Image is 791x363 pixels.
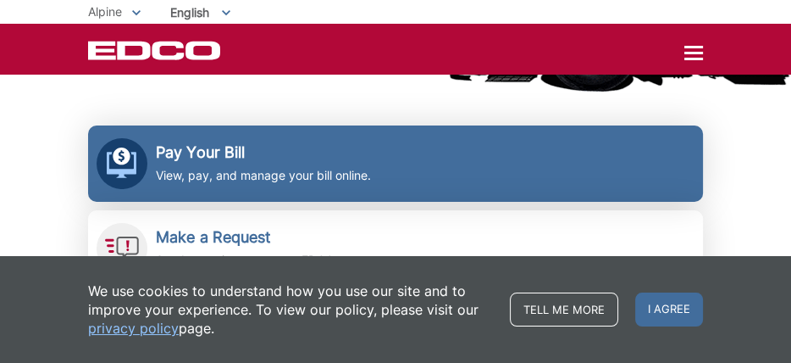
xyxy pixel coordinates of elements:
h2: Pay Your Bill [156,143,371,162]
a: privacy policy [88,319,179,338]
p: View, pay, and manage your bill online. [156,166,371,185]
span: Alpine [88,4,122,19]
a: Make a Request Send a service request to EDCO. [88,210,703,287]
p: We use cookies to understand how you use our site and to improve your experience. To view our pol... [88,282,493,338]
h2: Make a Request [156,228,337,247]
a: Pay Your Bill View, pay, and manage your bill online. [88,126,703,202]
a: EDCD logo. Return to the homepage. [88,41,223,60]
p: Send a service request to EDCO. [156,251,337,270]
a: Tell me more [510,293,618,327]
span: I agree [635,293,703,327]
